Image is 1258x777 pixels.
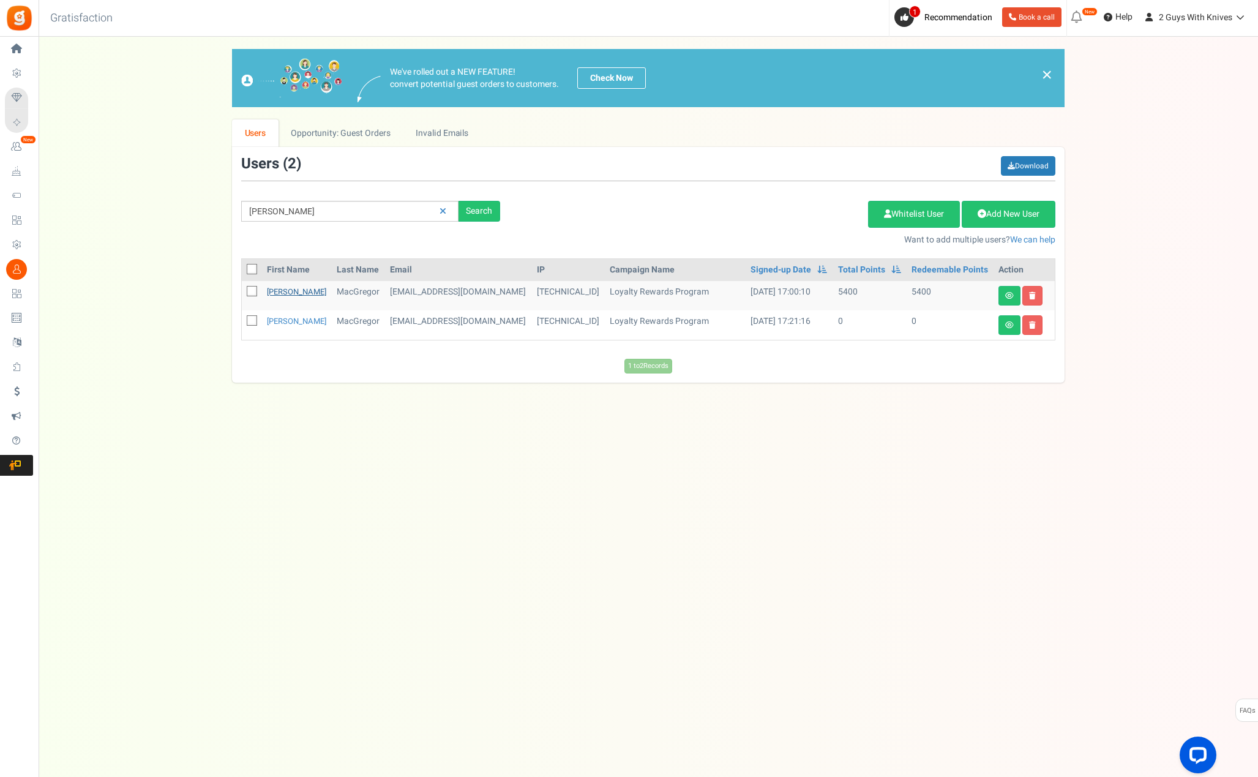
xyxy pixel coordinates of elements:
[459,201,500,222] div: Search
[1002,7,1061,27] a: Book a call
[833,310,907,340] td: 0
[532,259,605,281] th: IP
[1041,67,1052,82] a: ×
[20,135,36,144] em: New
[605,281,746,310] td: Loyalty Rewards Program
[433,201,452,222] a: Reset
[1112,11,1133,23] span: Help
[37,6,126,31] h3: Gratisfaction
[907,310,994,340] td: 0
[5,137,33,157] a: New
[279,119,403,147] a: Opportunity: Guest Orders
[1029,292,1036,299] i: Delete user
[332,310,385,340] td: MacGregor
[1159,11,1232,24] span: 2 Guys With Knives
[1099,7,1137,27] a: Help
[267,286,326,298] a: [PERSON_NAME]
[288,153,296,175] span: 2
[1005,321,1014,329] i: View details
[241,201,459,222] input: Search by email or name
[894,7,997,27] a: 1 Recommendation
[1239,699,1256,723] span: FAQs
[746,310,833,340] td: [DATE] 17:21:16
[519,234,1055,246] p: Want to add multiple users?
[994,259,1055,281] th: Action
[907,281,994,310] td: 5400
[605,310,746,340] td: Loyalty Rewards Program
[833,281,907,310] td: 5400
[385,310,532,340] td: customer
[577,67,646,89] a: Check Now
[385,281,532,310] td: customer
[385,259,532,281] th: Email
[232,119,279,147] a: Users
[1001,156,1055,176] a: Download
[1010,233,1055,246] a: We can help
[332,281,385,310] td: MacGregor
[390,66,559,91] p: We've rolled out a NEW FEATURE! convert potential guest orders to customers.
[912,264,988,276] a: Redeemable Points
[403,119,481,147] a: Invalid Emails
[746,281,833,310] td: [DATE] 17:00:10
[868,201,960,228] a: Whitelist User
[532,281,605,310] td: [TECHNICAL_ID]
[532,310,605,340] td: [TECHNICAL_ID]
[332,259,385,281] th: Last Name
[605,259,746,281] th: Campaign Name
[267,315,326,327] a: [PERSON_NAME]
[6,4,33,32] img: Gratisfaction
[962,201,1055,228] a: Add New User
[751,264,811,276] a: Signed-up Date
[358,76,381,102] img: images
[838,264,885,276] a: Total Points
[262,259,332,281] th: First Name
[1029,321,1036,329] i: Delete user
[909,6,921,18] span: 1
[241,58,342,98] img: images
[924,11,992,24] span: Recommendation
[241,156,301,172] h3: Users ( )
[1082,7,1098,16] em: New
[1005,292,1014,299] i: View details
